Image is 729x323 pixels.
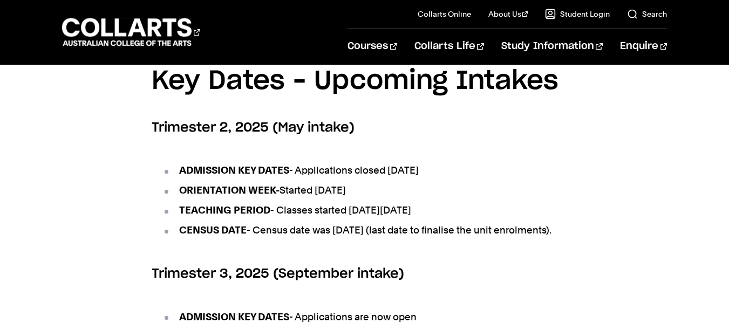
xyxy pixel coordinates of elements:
strong: ADMISSION KEY DATES [179,311,289,322]
h6: Trimester 2, 2025 (May intake) [152,118,578,138]
strong: ADMISSION KEY DATES [179,164,289,176]
strong: TEACHING PERIOD [179,204,270,216]
h6: Trimester 3, 2025 (September intake) [152,264,578,284]
li: - Classes started [DATE][DATE] [162,203,578,218]
h3: Key Dates – Upcoming Intakes [152,61,578,102]
a: Collarts Life [414,29,484,64]
a: Student Login [545,9,610,19]
a: Collarts Online [418,9,471,19]
a: Courses [348,29,397,64]
a: Enquire [620,29,667,64]
div: Go to homepage [62,17,200,47]
a: Search [627,9,667,19]
strong: CENSUS DATE [179,224,247,236]
li: - Census date was [DATE] (last date to finalise the unit enrolments). [162,223,578,238]
li: Started [DATE] [162,183,578,198]
a: About Us [488,9,528,19]
a: Study Information [501,29,603,64]
strong: ORIENTATION WEEK- [179,184,280,196]
li: - Applications closed [DATE] [162,163,578,178]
